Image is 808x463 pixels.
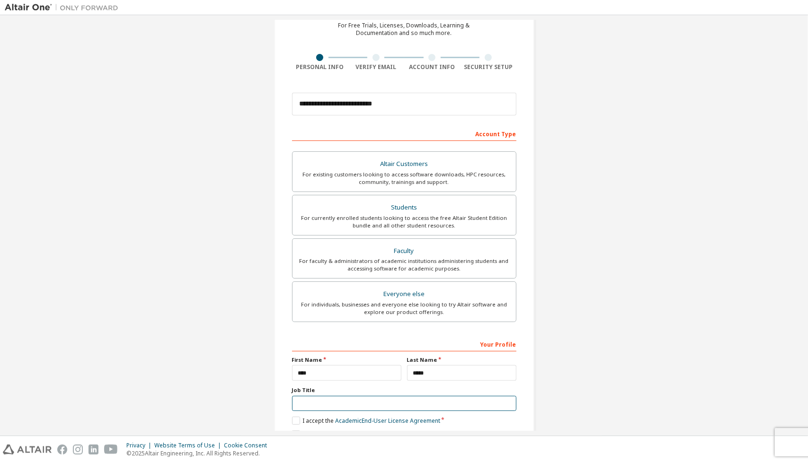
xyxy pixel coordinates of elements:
div: Personal Info [292,63,348,71]
div: Everyone else [298,288,510,301]
div: For currently enrolled students looking to access the free Altair Student Edition bundle and all ... [298,214,510,229]
p: © 2025 Altair Engineering, Inc. All Rights Reserved. [126,449,273,457]
img: Altair One [5,3,123,12]
label: Last Name [407,356,516,364]
label: Job Title [292,386,516,394]
div: Cookie Consent [224,442,273,449]
div: Altair Customers [298,157,510,171]
div: Website Terms of Use [154,442,224,449]
div: Your Profile [292,336,516,351]
div: For faculty & administrators of academic institutions administering students and accessing softwa... [298,257,510,272]
img: altair_logo.svg [3,445,52,454]
a: Academic End-User License Agreement [335,417,440,425]
div: Students [298,201,510,214]
div: Account Type [292,126,516,141]
img: facebook.svg [57,445,67,454]
img: instagram.svg [73,445,83,454]
img: linkedin.svg [89,445,98,454]
div: Faculty [298,245,510,258]
div: For Free Trials, Licenses, Downloads, Learning & Documentation and so much more. [338,22,470,37]
div: Account Info [404,63,461,71]
label: First Name [292,356,401,364]
div: For existing customers looking to access software downloads, HPC resources, community, trainings ... [298,171,510,186]
div: Security Setup [460,63,516,71]
label: I accept the [292,417,440,425]
div: Verify Email [348,63,404,71]
img: youtube.svg [104,445,118,454]
div: Privacy [126,442,154,449]
div: For individuals, businesses and everyone else looking to try Altair software and explore our prod... [298,301,510,316]
label: I would like to receive marketing emails from Altair [292,430,439,438]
